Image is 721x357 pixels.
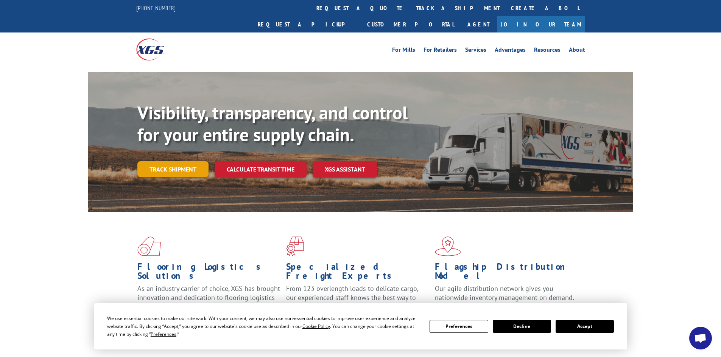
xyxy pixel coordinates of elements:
a: Customer Portal [361,16,460,32]
a: Advantages [495,47,526,55]
a: Resources [534,47,561,55]
a: About [569,47,585,55]
a: Calculate transit time [215,161,307,178]
a: For Mills [392,47,415,55]
p: From 123 overlength loads to delicate cargo, our experienced staff knows the best way to move you... [286,284,429,318]
div: Open chat [689,327,712,349]
img: xgs-icon-total-supply-chain-intelligence-red [137,236,161,256]
span: Preferences [151,331,176,337]
h1: Flooring Logistics Solutions [137,262,280,284]
a: Join Our Team [497,16,585,32]
span: As an industry carrier of choice, XGS has brought innovation and dedication to flooring logistics... [137,284,280,311]
a: For Retailers [424,47,457,55]
button: Accept [556,320,614,333]
button: Decline [493,320,551,333]
div: We use essential cookies to make our site work. With your consent, we may also use non-essential ... [107,314,420,338]
span: Our agile distribution network gives you nationwide inventory management on demand. [435,284,574,302]
a: XGS ASSISTANT [313,161,377,178]
button: Preferences [430,320,488,333]
h1: Specialized Freight Experts [286,262,429,284]
a: Track shipment [137,161,209,177]
span: Cookie Policy [302,323,330,329]
a: [PHONE_NUMBER] [136,4,176,12]
h1: Flagship Distribution Model [435,262,578,284]
img: xgs-icon-flagship-distribution-model-red [435,236,461,256]
b: Visibility, transparency, and control for your entire supply chain. [137,101,408,146]
a: Services [465,47,486,55]
a: Request a pickup [252,16,361,32]
div: Cookie Consent Prompt [94,303,627,349]
img: xgs-icon-focused-on-flooring-red [286,236,304,256]
a: Agent [460,16,497,32]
